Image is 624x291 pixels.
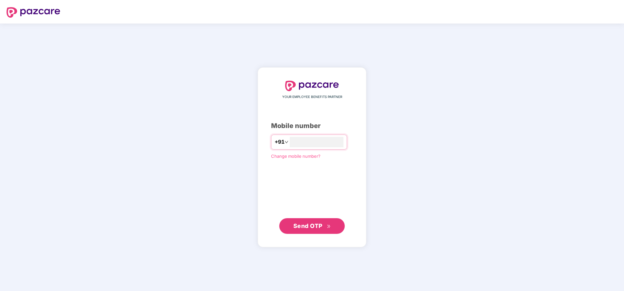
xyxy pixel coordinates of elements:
[293,222,322,229] span: Send OTP
[271,121,353,131] div: Mobile number
[282,94,342,100] span: YOUR EMPLOYEE BENEFITS PARTNER
[271,154,321,159] a: Change mobile number?
[279,218,345,234] button: Send OTPdouble-right
[275,138,284,146] span: +91
[327,224,331,229] span: double-right
[285,81,339,91] img: logo
[284,140,288,144] span: down
[7,7,60,18] img: logo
